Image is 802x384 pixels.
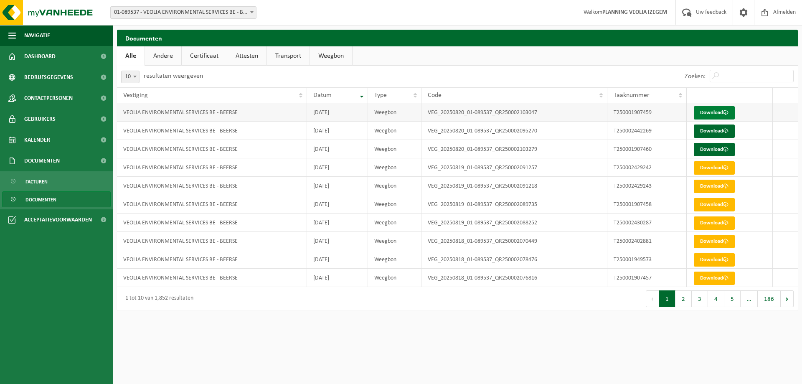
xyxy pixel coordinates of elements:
a: Facturen [2,173,111,189]
button: Previous [646,290,659,307]
td: VEOLIA ENVIRONMENTAL SERVICES BE - BEERSE [117,140,307,158]
a: Download [694,125,735,138]
a: Download [694,161,735,175]
a: Download [694,253,735,267]
span: Kalender [24,130,50,150]
td: VEG_20250820_01-089537_QR250002103047 [421,103,607,122]
a: Download [694,216,735,230]
td: VEG_20250819_01-089537_QR250002091257 [421,158,607,177]
td: Weegbon [368,195,422,214]
td: T250001907457 [607,269,687,287]
span: Datum [313,92,332,99]
td: T250001907460 [607,140,687,158]
a: Documenten [2,191,111,207]
td: VEG_20250818_01-089537_QR250002078476 [421,250,607,269]
a: Download [694,235,735,248]
td: [DATE] [307,214,368,232]
button: 5 [724,290,741,307]
td: VEOLIA ENVIRONMENTAL SERVICES BE - BEERSE [117,195,307,214]
td: T250002429243 [607,177,687,195]
td: Weegbon [368,122,422,140]
td: Weegbon [368,177,422,195]
label: resultaten weergeven [144,73,203,79]
h2: Documenten [117,30,798,46]
td: T250001949573 [607,250,687,269]
a: Download [694,272,735,285]
span: Type [374,92,387,99]
td: VEOLIA ENVIRONMENTAL SERVICES BE - BEERSE [117,158,307,177]
span: Facturen [25,174,48,190]
td: VEG_20250819_01-089537_QR250002091218 [421,177,607,195]
span: Dashboard [24,46,56,67]
span: 10 [122,71,139,83]
td: T250001907459 [607,103,687,122]
td: [DATE] [307,232,368,250]
span: Code [428,92,442,99]
td: VEOLIA ENVIRONMENTAL SERVICES BE - BEERSE [117,214,307,232]
td: T250001907458 [607,195,687,214]
a: Download [694,180,735,193]
td: T250002430287 [607,214,687,232]
td: [DATE] [307,269,368,287]
td: T250002402881 [607,232,687,250]
td: VEG_20250820_01-089537_QR250002103279 [421,140,607,158]
td: VEOLIA ENVIRONMENTAL SERVICES BE - BEERSE [117,103,307,122]
td: T250002429242 [607,158,687,177]
button: 3 [692,290,708,307]
span: Gebruikers [24,109,56,130]
td: Weegbon [368,103,422,122]
td: VEOLIA ENVIRONMENTAL SERVICES BE - BEERSE [117,250,307,269]
span: 10 [121,71,140,83]
span: Navigatie [24,25,50,46]
span: … [741,290,758,307]
td: Weegbon [368,158,422,177]
a: Attesten [227,46,266,66]
button: 186 [758,290,781,307]
button: 4 [708,290,724,307]
span: Acceptatievoorwaarden [24,209,92,230]
a: Alle [117,46,145,66]
a: Certificaat [182,46,227,66]
td: VEG_20250818_01-089537_QR250002070449 [421,232,607,250]
a: Transport [267,46,310,66]
span: Contactpersonen [24,88,73,109]
span: Taaknummer [614,92,650,99]
a: Andere [145,46,181,66]
td: Weegbon [368,269,422,287]
td: VEG_20250820_01-089537_QR250002095270 [421,122,607,140]
label: Zoeken: [685,73,706,80]
td: VEOLIA ENVIRONMENTAL SERVICES BE - BEERSE [117,269,307,287]
a: Weegbon [310,46,352,66]
td: [DATE] [307,103,368,122]
button: Next [781,290,794,307]
td: Weegbon [368,214,422,232]
td: VEG_20250819_01-089537_QR250002089735 [421,195,607,214]
span: Documenten [25,192,56,208]
td: [DATE] [307,195,368,214]
a: Download [694,143,735,156]
span: Vestiging [123,92,148,99]
span: Bedrijfsgegevens [24,67,73,88]
td: Weegbon [368,232,422,250]
div: 1 tot 10 van 1,852 resultaten [121,291,193,306]
strong: PLANNING VEOLIA IZEGEM [602,9,667,15]
td: [DATE] [307,177,368,195]
td: T250002442269 [607,122,687,140]
td: [DATE] [307,250,368,269]
td: VEOLIA ENVIRONMENTAL SERVICES BE - BEERSE [117,177,307,195]
td: [DATE] [307,140,368,158]
span: 01-089537 - VEOLIA ENVIRONMENTAL SERVICES BE - BEERSE [111,7,256,18]
button: 2 [675,290,692,307]
span: Documenten [24,150,60,171]
a: Download [694,198,735,211]
a: Download [694,106,735,120]
td: [DATE] [307,122,368,140]
td: Weegbon [368,250,422,269]
td: VEG_20250818_01-089537_QR250002076816 [421,269,607,287]
span: 01-089537 - VEOLIA ENVIRONMENTAL SERVICES BE - BEERSE [110,6,256,19]
td: VEG_20250819_01-089537_QR250002088252 [421,214,607,232]
td: Weegbon [368,140,422,158]
button: 1 [659,290,675,307]
td: VEOLIA ENVIRONMENTAL SERVICES BE - BEERSE [117,232,307,250]
td: VEOLIA ENVIRONMENTAL SERVICES BE - BEERSE [117,122,307,140]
